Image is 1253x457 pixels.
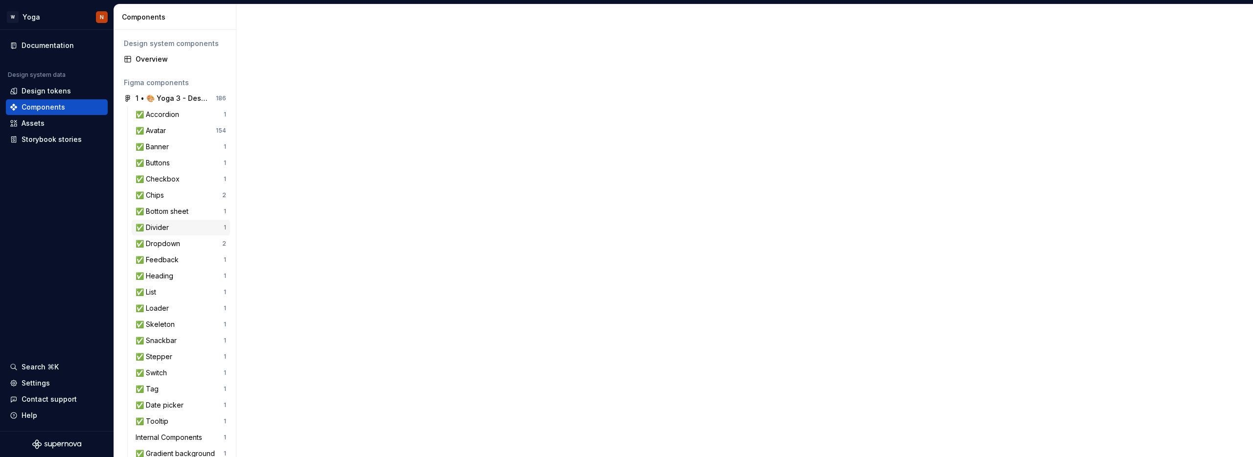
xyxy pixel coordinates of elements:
[122,12,232,22] div: Components
[136,255,183,265] div: ✅ Feedback
[22,394,77,404] div: Contact support
[132,397,230,413] a: ✅ Date picker1
[136,287,160,297] div: ✅ List
[22,86,71,96] div: Design tokens
[6,132,108,147] a: Storybook stories
[224,224,226,231] div: 1
[132,300,230,316] a: ✅ Loader1
[132,187,230,203] a: ✅ Chips2
[224,434,226,441] div: 1
[23,12,40,22] div: Yoga
[224,401,226,409] div: 1
[222,191,226,199] div: 2
[216,94,226,102] div: 186
[6,83,108,99] a: Design tokens
[136,416,172,426] div: ✅ Tooltip
[136,352,176,362] div: ✅ Stepper
[136,336,181,345] div: ✅ Snackbar
[6,375,108,391] a: Settings
[224,175,226,183] div: 1
[224,417,226,425] div: 1
[224,304,226,312] div: 1
[136,190,168,200] div: ✅ Chips
[132,236,230,251] a: ✅ Dropdown2
[132,317,230,332] a: ✅ Skeleton1
[136,223,173,232] div: ✅ Divider
[136,239,184,249] div: ✅ Dropdown
[222,240,226,248] div: 2
[136,93,209,103] div: 1 • 🎨 Yoga 3 - Design System
[136,110,183,119] div: ✅ Accordion
[132,349,230,365] a: ✅ Stepper1
[22,118,45,128] div: Assets
[224,256,226,264] div: 1
[132,220,230,235] a: ✅ Divider1
[224,143,226,151] div: 1
[136,126,170,136] div: ✅ Avatar
[2,6,112,27] button: WYogaN
[136,158,174,168] div: ✅ Buttons
[224,207,226,215] div: 1
[22,102,65,112] div: Components
[6,99,108,115] a: Components
[22,378,50,388] div: Settings
[216,127,226,135] div: 154
[224,320,226,328] div: 1
[136,174,184,184] div: ✅ Checkbox
[224,369,226,377] div: 1
[6,408,108,423] button: Help
[22,362,59,372] div: Search ⌘K
[132,155,230,171] a: ✅ Buttons1
[6,359,108,375] button: Search ⌘K
[32,439,81,449] svg: Supernova Logo
[132,252,230,268] a: ✅ Feedback1
[132,430,230,445] a: Internal Components1
[224,159,226,167] div: 1
[6,391,108,407] button: Contact support
[132,123,230,138] a: ✅ Avatar154
[132,171,230,187] a: ✅ Checkbox1
[6,115,108,131] a: Assets
[224,337,226,344] div: 1
[132,381,230,397] a: ✅ Tag1
[136,433,206,442] div: Internal Components
[100,13,104,21] div: N
[136,142,173,152] div: ✅ Banner
[136,54,226,64] div: Overview
[224,111,226,118] div: 1
[224,385,226,393] div: 1
[136,400,187,410] div: ✅ Date picker
[6,38,108,53] a: Documentation
[136,384,162,394] div: ✅ Tag
[132,204,230,219] a: ✅ Bottom sheet1
[22,41,74,50] div: Documentation
[132,284,230,300] a: ✅ List1
[132,107,230,122] a: ✅ Accordion1
[22,411,37,420] div: Help
[224,353,226,361] div: 1
[124,78,226,88] div: Figma components
[224,288,226,296] div: 1
[8,71,66,79] div: Design system data
[136,206,192,216] div: ✅ Bottom sheet
[124,39,226,48] div: Design system components
[136,368,171,378] div: ✅ Switch
[132,268,230,284] a: ✅ Heading1
[120,91,230,106] a: 1 • 🎨 Yoga 3 - Design System186
[136,271,177,281] div: ✅ Heading
[224,272,226,280] div: 1
[132,413,230,429] a: ✅ Tooltip1
[136,320,179,329] div: ✅ Skeleton
[132,365,230,381] a: ✅ Switch1
[132,333,230,348] a: ✅ Snackbar1
[132,139,230,155] a: ✅ Banner1
[120,51,230,67] a: Overview
[136,303,173,313] div: ✅ Loader
[7,11,19,23] div: W
[22,135,82,144] div: Storybook stories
